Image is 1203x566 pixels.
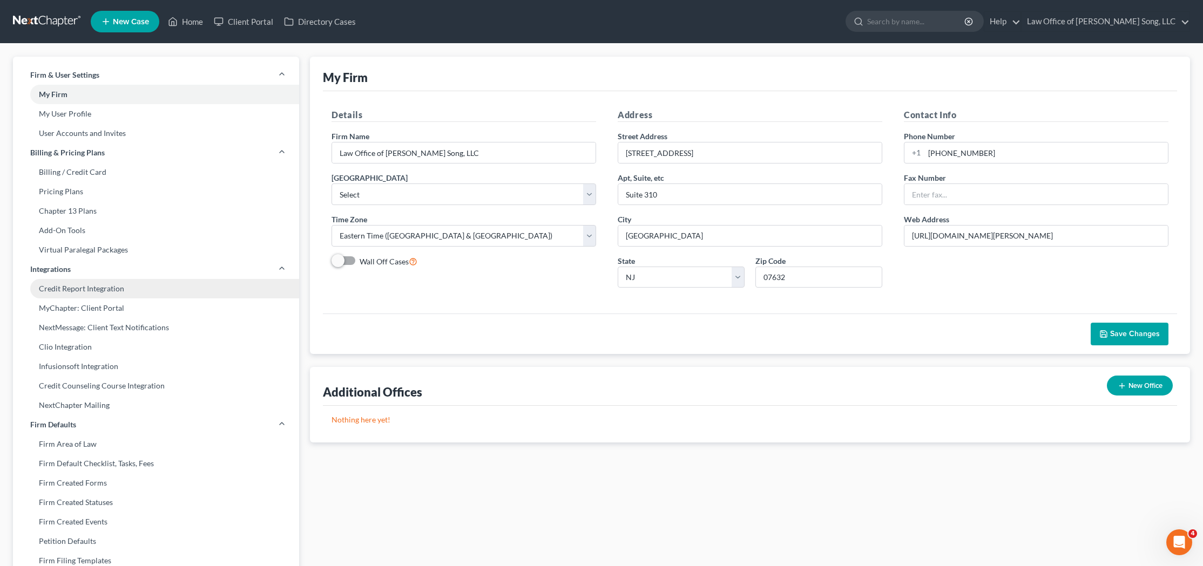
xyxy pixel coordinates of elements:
[30,70,99,80] span: Firm & User Settings
[323,384,422,400] div: Additional Offices
[30,264,71,275] span: Integrations
[618,255,635,267] label: State
[618,131,667,142] label: Street Address
[618,226,882,246] input: Enter city...
[618,172,664,183] label: Apt, Suite, etc
[332,142,596,163] input: Enter name...
[618,184,882,204] input: (optional)
[13,104,299,124] a: My User Profile
[13,531,299,551] a: Petition Defaults
[13,240,299,260] a: Virtual Paralegal Packages
[13,124,299,143] a: User Accounts and Invites
[30,147,105,158] span: Billing & Pricing Plans
[30,419,76,430] span: Firm Defaults
[13,143,299,162] a: Billing & Pricing Plans
[13,454,299,473] a: Firm Default Checklist, Tasks, Fees
[904,108,1168,122] h5: Contact Info
[13,434,299,454] a: Firm Area of Law
[1188,529,1197,538] span: 4
[13,201,299,221] a: Chapter 13 Plans
[904,142,924,163] div: +1
[904,184,1168,204] input: Enter fax...
[13,512,299,531] a: Firm Created Events
[904,172,946,183] label: Fax Number
[332,172,408,183] label: [GEOGRAPHIC_DATA]
[13,162,299,182] a: Billing / Credit Card
[13,85,299,104] a: My Firm
[332,108,596,122] h5: Details
[984,12,1020,31] a: Help
[279,12,361,31] a: Directory Cases
[13,182,299,201] a: Pricing Plans
[13,395,299,415] a: NextChapter Mailing
[618,142,882,163] input: Enter address...
[323,70,368,85] div: My Firm
[755,255,786,267] label: Zip Code
[1022,12,1190,31] a: Law Office of [PERSON_NAME] Song, LLC
[360,257,409,266] span: Wall Off Cases
[13,493,299,512] a: Firm Created Statuses
[163,12,208,31] a: Home
[13,65,299,85] a: Firm & User Settings
[13,376,299,395] a: Credit Counseling Course Integration
[924,142,1168,163] input: Enter phone...
[13,415,299,434] a: Firm Defaults
[332,132,369,141] span: Firm Name
[13,357,299,376] a: Infusionsoft Integration
[13,337,299,357] a: Clio Integration
[332,414,1168,425] p: Nothing here yet!
[13,279,299,298] a: Credit Report Integration
[1110,329,1160,338] span: Save Changes
[904,226,1168,246] input: Enter web address....
[618,108,882,122] h5: Address
[755,267,882,288] input: XXXXX
[1166,529,1192,555] iframe: Intercom live chat
[13,318,299,337] a: NextMessage: Client Text Notifications
[332,214,367,225] label: Time Zone
[13,473,299,493] a: Firm Created Forms
[113,18,149,26] span: New Case
[618,214,631,225] label: City
[904,131,955,142] label: Phone Number
[1091,323,1168,345] button: Save Changes
[13,260,299,279] a: Integrations
[867,11,966,31] input: Search by name...
[1107,376,1173,395] button: New Office
[13,298,299,318] a: MyChapter: Client Portal
[208,12,279,31] a: Client Portal
[13,221,299,240] a: Add-On Tools
[904,214,949,225] label: Web Address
